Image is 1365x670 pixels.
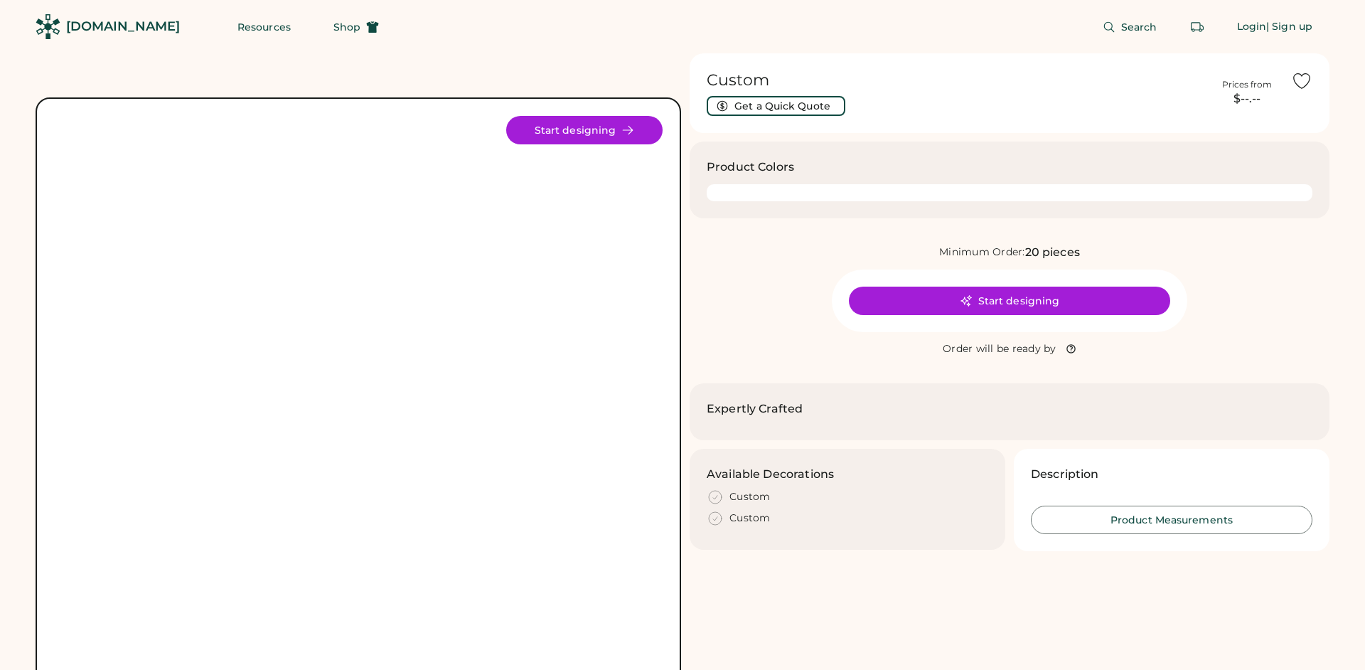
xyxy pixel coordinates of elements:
h3: Product Colors [707,159,794,176]
div: | Sign up [1266,20,1312,34]
button: Start designing [849,287,1170,315]
button: Resources [220,13,308,41]
h2: Expertly Crafted [707,400,803,418]
div: Custom [729,490,771,504]
div: Minimum Order: [939,245,1025,260]
span: Search [1121,22,1157,32]
div: Prices from [1222,79,1272,90]
button: Search [1086,13,1174,41]
h3: Available Decorations [707,466,834,483]
div: Login [1237,20,1267,34]
div: Order will be ready by [943,342,1056,356]
button: Retrieve an order [1183,13,1211,41]
h3: Description [1031,466,1099,483]
button: Start designing [506,116,663,144]
div: $--.-- [1211,90,1283,107]
button: Get a Quick Quote [707,96,845,116]
div: Custom [729,511,771,526]
div: [DOMAIN_NAME] [66,18,180,36]
button: Product Measurements [1031,506,1312,534]
h1: Custom [707,70,1203,90]
div: 20 pieces [1025,244,1080,261]
span: Shop [333,22,360,32]
img: Rendered Logo - Screens [36,14,60,39]
button: Shop [316,13,396,41]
